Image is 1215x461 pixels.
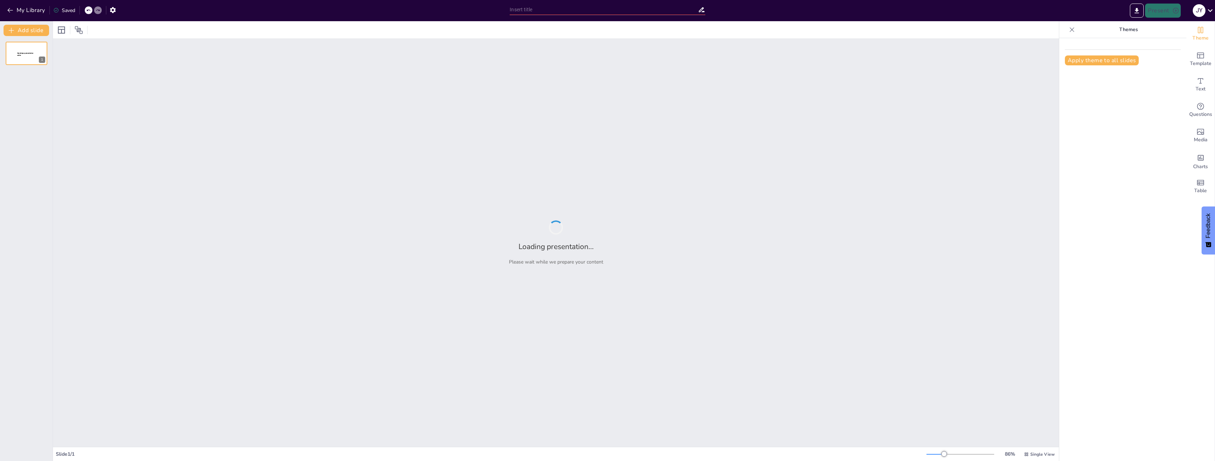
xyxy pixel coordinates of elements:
span: Single View [1030,451,1055,457]
div: Layout [56,24,67,36]
div: Add charts and graphs [1186,148,1215,174]
button: Add slide [4,25,49,36]
div: Sendsteps presentation editor1 [6,42,47,65]
span: Charts [1193,163,1208,171]
span: Media [1194,136,1208,144]
p: Please wait while we prepare your content [509,259,603,265]
span: Feedback [1205,213,1211,238]
button: My Library [5,5,48,16]
div: 86 % [1001,451,1018,457]
p: Themes [1078,21,1179,38]
div: Add ready made slides [1186,47,1215,72]
span: Sendsteps presentation editor [17,52,34,56]
button: Apply theme to all slides [1065,55,1139,65]
input: Insert title [510,5,698,15]
div: Add images, graphics, shapes or video [1186,123,1215,148]
button: J Y [1193,4,1205,18]
span: Questions [1189,111,1212,118]
span: Template [1190,60,1211,67]
span: Table [1194,187,1207,195]
div: Add a table [1186,174,1215,199]
button: Feedback - Show survey [1202,206,1215,254]
div: Saved [53,7,75,14]
div: Get real-time input from your audience [1186,97,1215,123]
div: Slide 1 / 1 [56,451,926,457]
div: Add text boxes [1186,72,1215,97]
button: Present [1145,4,1180,18]
div: Change the overall theme [1186,21,1215,47]
button: Export to PowerPoint [1130,4,1144,18]
div: J Y [1193,4,1205,17]
div: 1 [39,57,45,63]
span: Theme [1192,34,1209,42]
span: Text [1196,85,1205,93]
span: Position [75,26,83,34]
h2: Loading presentation... [518,242,594,252]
